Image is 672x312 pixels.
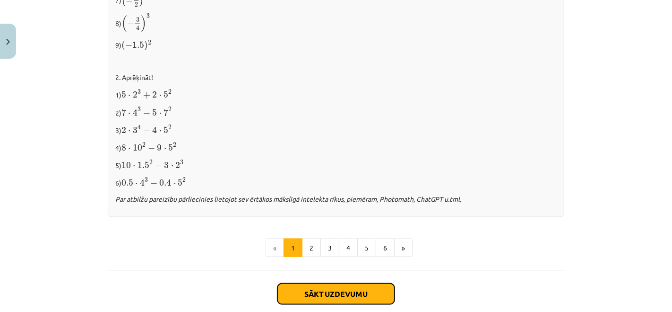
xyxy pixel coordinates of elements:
span: 8 [121,144,126,151]
span: 5 [164,127,168,134]
img: icon-close-lesson-0947bae3869378f0d4975bcd49f059093ad1ed9edebbc8119c70593378902aed.svg [6,39,10,45]
span: 3 [138,107,141,112]
span: 2 [133,91,138,98]
span: ) [141,15,146,32]
span: 2 [135,2,138,7]
span: ⋅ [128,113,130,116]
span: 5 [164,91,168,98]
p: 6) [115,176,557,188]
span: ( [121,15,127,32]
p: 2) [115,106,557,118]
span: 7 [164,109,168,116]
span: 2 [182,178,186,182]
span: ⋅ [159,130,162,133]
span: ⋅ [159,95,162,98]
span: 10 [121,162,131,169]
span: 4 [136,25,139,30]
span: 4 [152,126,157,134]
span: ⋅ [173,183,176,186]
span: 10 [133,144,142,151]
span: 0.4 [159,179,171,186]
span: 9 [157,144,162,151]
span: ⋅ [135,183,138,186]
span: − [143,127,150,134]
p: 4) [115,141,557,153]
span: ⋅ [171,165,173,168]
span: − [143,110,150,116]
button: » [394,239,413,258]
span: + [143,92,150,98]
p: 5) [115,159,557,170]
span: 3 [138,89,141,94]
span: 3 [133,127,138,134]
span: − [155,162,162,169]
button: 1 [284,239,302,258]
span: 7 [121,109,126,116]
span: 0.5 [121,179,133,186]
p: 1) [115,88,557,100]
span: 3 [145,178,148,182]
span: 2 [121,127,126,134]
nav: Page navigation example [108,239,564,258]
span: 4 [138,125,141,130]
span: 1.5 [132,42,144,48]
p: 9) [115,38,557,51]
span: 3 [136,18,139,22]
button: 4 [339,239,358,258]
span: − [150,180,157,187]
span: 2 [168,125,172,130]
span: ) [144,41,148,51]
span: ⋅ [133,165,135,168]
span: ⋅ [159,113,162,116]
span: 5 [168,144,173,151]
span: 2 [175,162,180,169]
span: 3 [146,14,150,18]
span: 3 [164,162,169,169]
span: 2 [168,89,172,94]
span: − [127,20,134,27]
span: 5 [178,179,182,186]
span: ⋅ [128,130,130,133]
span: − [125,42,132,49]
i: Par atbilžu pareizību pārliecinies lietojot sev ērtākos mākslīgā intelekta rīkus, piemēram, Photo... [115,195,461,203]
span: ⋅ [128,148,130,151]
span: 2 [152,91,157,98]
button: 2 [302,239,321,258]
span: 2 [173,143,176,147]
span: 4 [140,179,145,186]
span: ( [121,41,125,51]
span: − [148,145,155,152]
span: ⋅ [128,95,130,98]
button: 5 [357,239,376,258]
span: 2 [148,40,151,45]
p: 2. Aprēķināt! [115,72,557,82]
span: 1.5 [138,162,149,169]
p: 8) [115,13,557,33]
span: ⋅ [164,148,166,151]
p: 3) [115,124,557,135]
span: 2 [142,143,146,147]
span: 4 [133,109,138,116]
span: 2 [149,160,153,165]
button: 6 [376,239,395,258]
span: 2 [168,107,172,112]
button: 3 [320,239,339,258]
span: 5 [121,91,126,98]
button: Sākt uzdevumu [277,284,395,304]
span: 3 [180,160,183,165]
span: 5 [152,109,157,116]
